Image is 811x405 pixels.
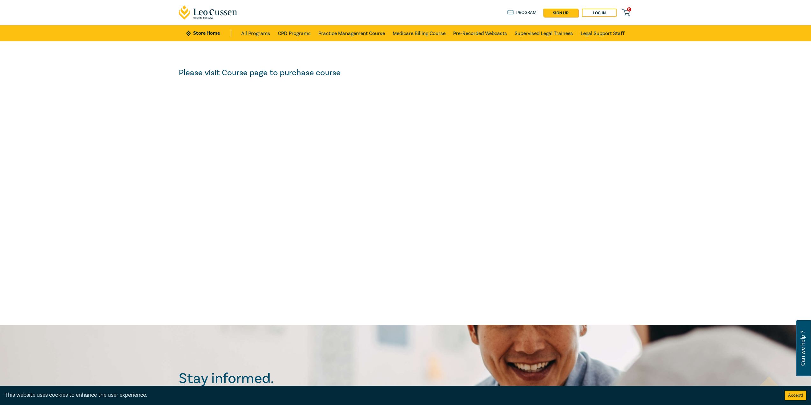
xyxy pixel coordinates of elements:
a: CPD Programs [278,25,311,41]
a: Legal Support Staff [581,25,625,41]
a: sign up [543,9,578,17]
a: Log in [582,9,617,17]
a: Store Home [186,30,231,37]
span: 0 [627,7,631,11]
a: Medicare Billing Course [393,25,445,41]
button: Accept cookies [785,391,806,400]
h2: Stay informed. [179,370,329,387]
div: This website uses cookies to enhance the user experience. [5,391,775,399]
a: All Programs [241,25,270,41]
a: Program [507,9,537,16]
a: Pre-Recorded Webcasts [453,25,507,41]
span: Can we help ? [800,324,806,372]
a: Supervised Legal Trainees [515,25,573,41]
h3: Please visit Course page to purchase course [179,69,633,77]
a: Practice Management Course [318,25,385,41]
